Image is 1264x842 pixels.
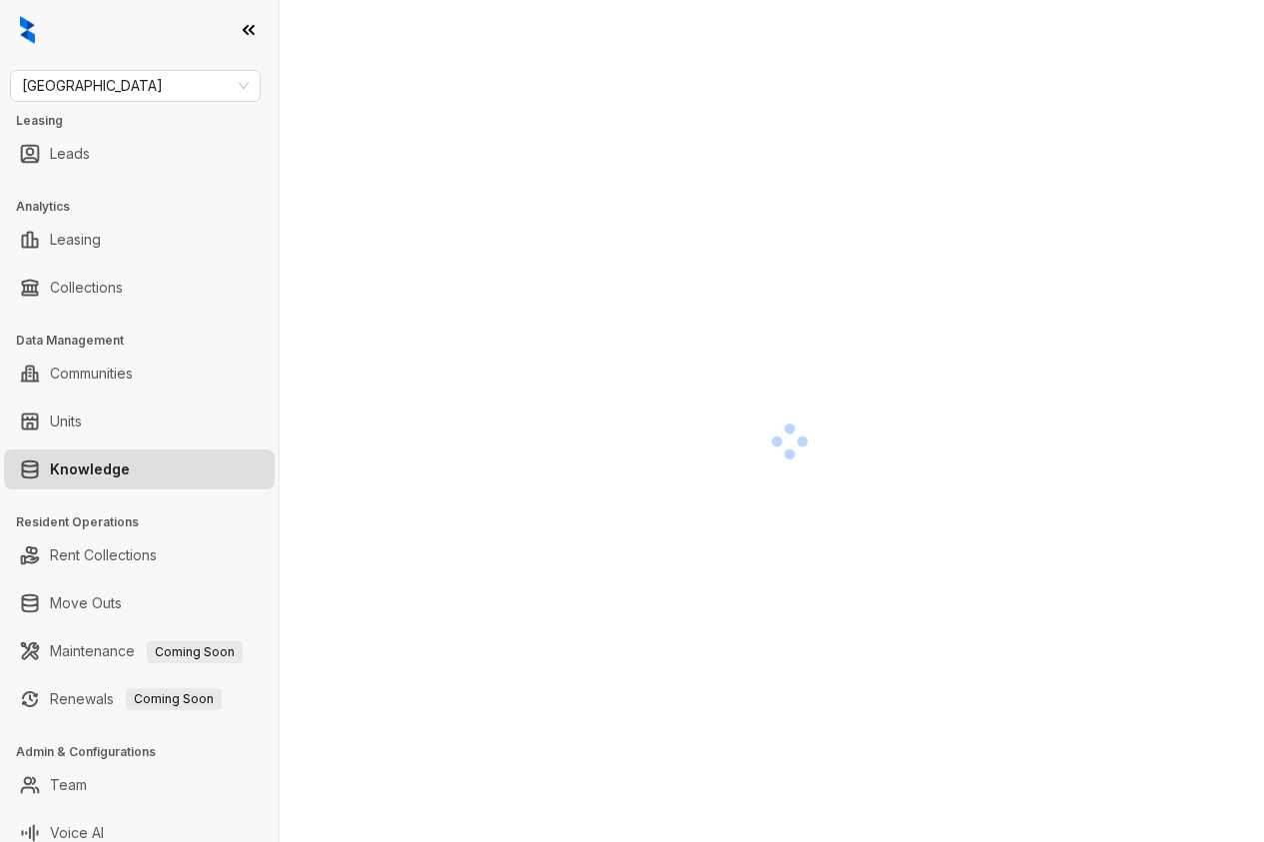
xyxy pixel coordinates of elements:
[4,449,275,489] li: Knowledge
[50,535,157,575] a: Rent Collections
[16,112,279,130] h3: Leasing
[50,134,90,174] a: Leads
[4,765,275,805] li: Team
[126,688,222,710] span: Coming Soon
[4,583,275,623] li: Move Outs
[16,332,279,350] h3: Data Management
[16,743,279,761] h3: Admin & Configurations
[4,631,275,671] li: Maintenance
[147,641,243,663] span: Coming Soon
[20,16,35,44] img: logo
[50,354,133,394] a: Communities
[50,220,101,260] a: Leasing
[50,268,123,308] a: Collections
[4,134,275,174] li: Leads
[50,765,87,805] a: Team
[4,354,275,394] li: Communities
[50,402,82,441] a: Units
[4,402,275,441] li: Units
[4,220,275,260] li: Leasing
[16,513,279,531] h3: Resident Operations
[4,268,275,308] li: Collections
[50,679,222,719] a: RenewalsComing Soon
[4,535,275,575] li: Rent Collections
[16,198,279,216] h3: Analytics
[22,71,249,101] span: Fairfield
[4,679,275,719] li: Renewals
[50,449,130,489] a: Knowledge
[50,583,122,623] a: Move Outs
